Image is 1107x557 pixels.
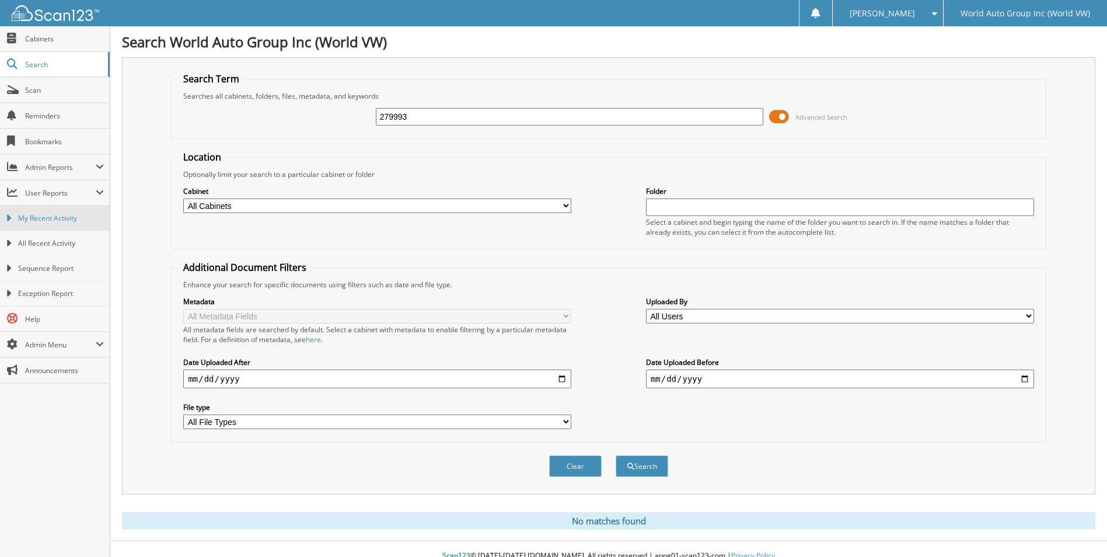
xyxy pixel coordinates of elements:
legend: Location [177,151,227,163]
div: No matches found [122,512,1095,530]
label: Date Uploaded Before [646,357,1034,367]
label: File type [183,402,571,412]
label: Cabinet [183,186,571,196]
a: here [306,335,321,344]
div: All metadata fields are searched by default. Select a cabinet with metadata to enable filtering b... [183,325,571,344]
input: start [183,370,571,388]
label: Date Uploaded After [183,357,571,367]
span: Admin Reports [25,162,96,172]
label: Uploaded By [646,297,1034,307]
input: end [646,370,1034,388]
legend: Additional Document Filters [177,261,312,274]
span: All Recent Activity [18,238,104,249]
div: Enhance your search for specific documents using filters such as date and file type. [177,280,1039,290]
button: Clear [549,455,602,477]
span: Exception Report [18,288,104,299]
span: [PERSON_NAME] [850,10,915,17]
span: My Recent Activity [18,213,104,224]
legend: Search Term [177,72,245,85]
span: Reminders [25,111,104,121]
span: Sequence Report [18,263,104,274]
span: Help [25,314,104,324]
span: Advanced Search [795,113,847,121]
span: Search [25,60,102,69]
span: World Auto Group Inc (World VW) [961,10,1090,17]
div: Optionally limit your search to a particular cabinet or folder [177,169,1039,179]
iframe: Chat Widget [1049,501,1107,557]
span: User Reports [25,188,96,198]
span: Announcements [25,365,104,375]
span: Admin Menu [25,340,96,350]
img: scan123-logo-white.svg [12,5,99,21]
span: Scan [25,85,104,95]
h1: Search World Auto Group Inc (World VW) [122,32,1095,51]
label: Folder [646,186,1034,196]
label: Metadata [183,297,571,307]
span: Cabinets [25,34,104,44]
span: Bookmarks [25,137,104,147]
div: Searches all cabinets, folders, files, metadata, and keywords [177,91,1039,101]
button: Search [616,455,668,477]
div: Select a cabinet and begin typing the name of the folder you want to search in. If the name match... [646,217,1034,237]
